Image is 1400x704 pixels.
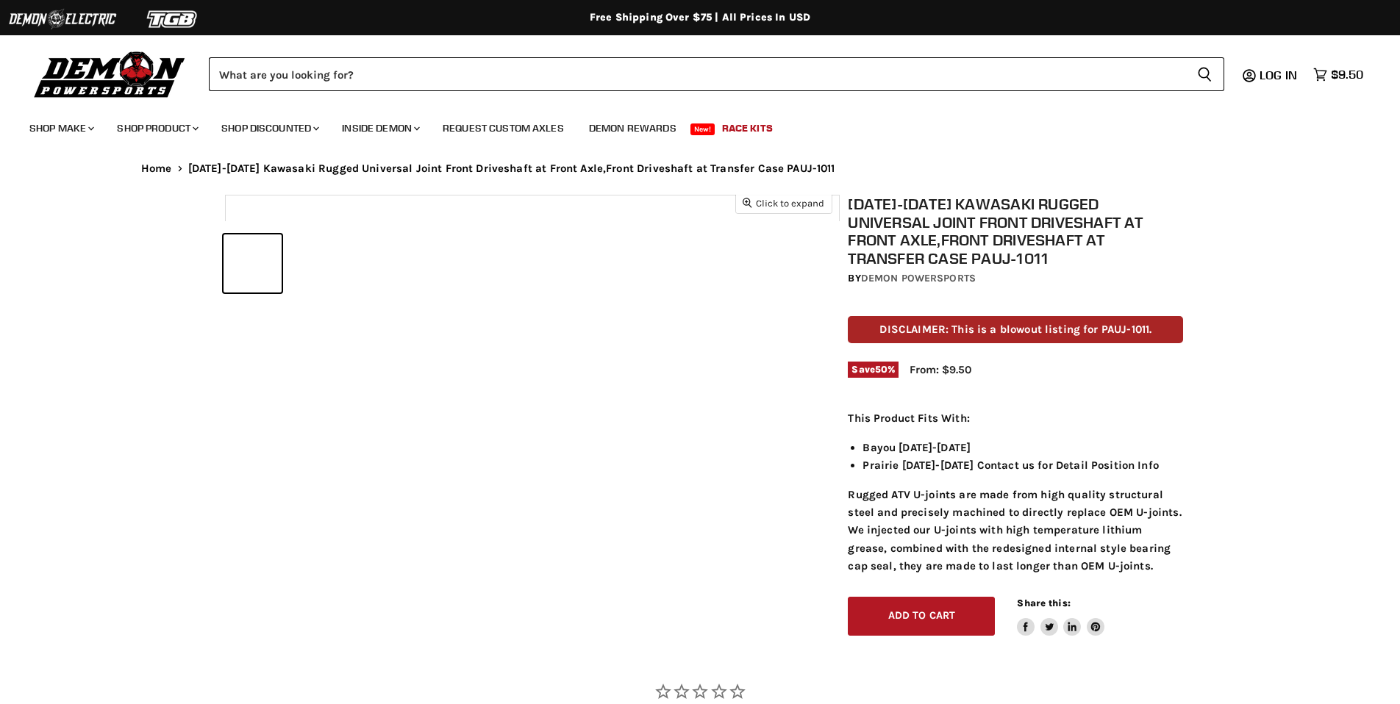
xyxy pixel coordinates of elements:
a: Demon Powersports [861,272,976,284]
span: New! [690,123,715,135]
a: Shop Product [106,113,207,143]
li: Prairie [DATE]-[DATE] Contact us for Detail Position Info [863,456,1183,474]
nav: Breadcrumbs [112,162,1288,175]
a: Shop Make [18,113,103,143]
span: Save % [848,362,899,378]
a: Shop Discounted [210,113,328,143]
button: Click to expand [736,193,832,213]
li: Bayou [DATE]-[DATE] [863,439,1183,456]
input: Search [209,57,1185,91]
h1: [DATE]-[DATE] Kawasaki Rugged Universal Joint Front Driveshaft at Front Axle,Front Driveshaft at ... [848,195,1183,267]
span: From: $9.50 [910,363,971,376]
div: Rugged ATV U-joints are made from high quality structural steel and precisely machined to directl... [848,409,1183,575]
div: Free Shipping Over $75 | All Prices In USD [112,11,1288,24]
img: TGB Logo 2 [118,5,228,33]
button: 1993-2002 Kawasaki Rugged Universal Joint Front Driveshaft at Front Axle,Front Driveshaft at Tran... [224,234,282,292]
a: Race Kits [711,113,784,143]
img: Demon Powersports [29,48,190,100]
span: Click to expand [743,198,824,209]
form: Product [209,57,1224,91]
ul: Main menu [18,107,1360,143]
button: Add to cart [848,597,995,636]
span: Add to cart [888,609,956,622]
a: Log in [1253,68,1306,82]
span: Share this: [1017,597,1070,608]
p: DISCLAIMER: This is a blowout listing for PAUJ-1011. [848,316,1183,343]
aside: Share this: [1017,597,1104,636]
a: $9.50 [1306,64,1371,85]
span: 50 [875,364,888,375]
span: [DATE]-[DATE] Kawasaki Rugged Universal Joint Front Driveshaft at Front Axle,Front Driveshaft at ... [188,162,835,175]
div: by [848,270,1183,287]
a: Inside Demon [331,113,429,143]
button: Search [1185,57,1224,91]
p: This Product Fits With: [848,409,1183,427]
img: Demon Electric Logo 2 [7,5,118,33]
a: Request Custom Axles [432,113,575,143]
span: Log in [1260,68,1297,82]
a: Demon Rewards [578,113,687,143]
span: $9.50 [1331,68,1363,82]
a: Home [141,162,172,175]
